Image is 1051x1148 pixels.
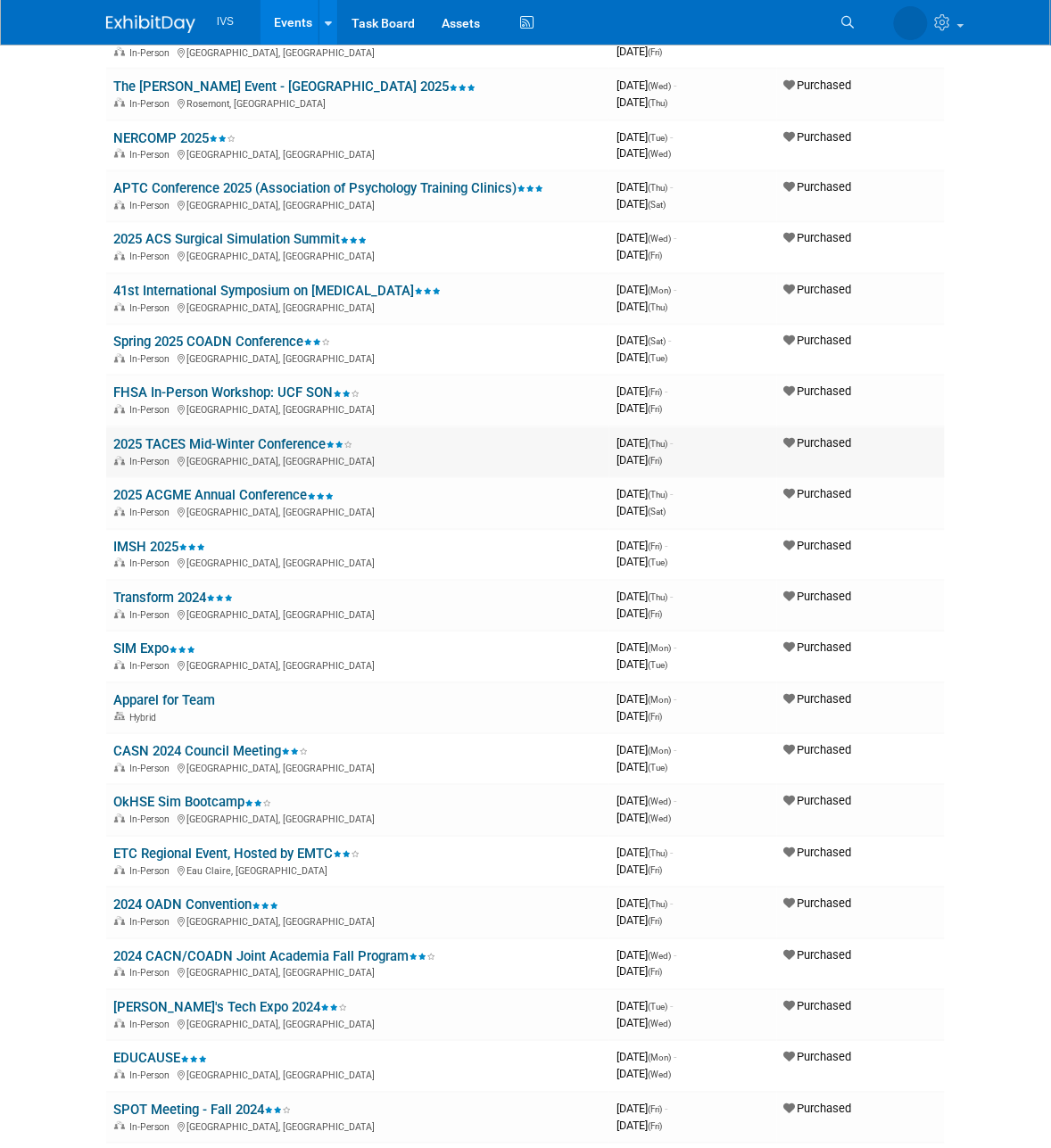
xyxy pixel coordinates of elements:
[617,1017,671,1030] span: [DATE]
[617,402,662,416] span: [DATE]
[129,47,175,59] span: In-Person
[617,301,667,314] span: [DATE]
[648,661,667,671] span: (Tue)
[648,610,662,620] span: (Fri)
[617,641,676,655] span: [DATE]
[648,1070,671,1080] span: (Wed)
[784,181,852,194] span: Purchased
[648,303,667,313] span: (Thu)
[665,540,667,553] span: -
[113,847,360,863] a: ETC Regional Event, Hosted by EMTC
[113,385,360,401] a: FHSA In-Person Workshop: UCF SON
[617,437,673,450] span: [DATE]
[648,593,667,603] span: (Thu)
[113,744,308,760] a: CASN 2024 Council Meeting
[113,95,602,110] div: Rosemont, [GEOGRAPHIC_DATA]
[648,917,662,927] span: (Fri)
[648,457,662,467] span: (Fri)
[674,949,676,962] span: -
[617,1103,667,1116] span: [DATE]
[648,235,671,244] span: (Wed)
[784,1103,852,1116] span: Purchased
[113,351,602,366] div: [GEOGRAPHIC_DATA], [GEOGRAPHIC_DATA]
[784,1000,852,1013] span: Purchased
[114,866,125,875] img: In-Person Event
[129,201,175,212] span: In-Person
[674,1051,676,1064] span: -
[113,693,215,709] a: Apparel for Team
[617,45,662,58] span: [DATE]
[129,303,175,315] span: In-Person
[674,232,676,245] span: -
[113,863,602,878] div: Eau Claire, [GEOGRAPHIC_DATA]
[617,540,667,553] span: [DATE]
[114,149,125,158] img: In-Person Event
[113,454,602,468] div: [GEOGRAPHIC_DATA], [GEOGRAPHIC_DATA]
[114,98,125,107] img: In-Person Event
[617,488,673,501] span: [DATE]
[617,693,676,706] span: [DATE]
[617,556,667,569] span: [DATE]
[129,405,175,417] span: In-Person
[113,641,195,657] a: SIM Expo
[114,814,125,823] img: In-Person Event
[670,181,673,194] span: -
[648,491,667,500] span: (Thu)
[617,1051,676,1064] span: [DATE]
[617,710,662,723] span: [DATE]
[617,812,671,825] span: [DATE]
[113,540,205,556] a: IMSH 2025
[648,47,662,57] span: (Fri)
[894,6,928,40] img: Kyle Shelstad
[670,1000,673,1013] span: -
[674,284,676,297] span: -
[784,744,852,757] span: Purchased
[129,764,175,775] span: In-Person
[113,198,602,212] div: [GEOGRAPHIC_DATA], [GEOGRAPHIC_DATA]
[113,1068,602,1082] div: [GEOGRAPHIC_DATA], [GEOGRAPHIC_DATA]
[113,812,602,826] div: [GEOGRAPHIC_DATA], [GEOGRAPHIC_DATA]
[670,591,673,604] span: -
[648,1122,662,1132] span: (Fri)
[114,508,125,516] img: In-Person Event
[784,641,852,655] span: Purchased
[129,252,175,263] span: In-Person
[617,130,673,144] span: [DATE]
[665,385,667,399] span: -
[784,540,852,553] span: Purchased
[674,641,676,655] span: -
[129,610,175,622] span: In-Person
[648,764,667,773] span: (Tue)
[648,558,667,568] span: (Tue)
[617,284,676,297] span: [DATE]
[113,78,476,95] a: The [PERSON_NAME] Event - [GEOGRAPHIC_DATA] 2025
[665,1103,667,1116] span: -
[114,303,125,312] img: In-Person Event
[617,795,676,808] span: [DATE]
[648,440,667,450] span: (Thu)
[617,863,662,877] span: [DATE]
[617,95,667,109] span: [DATE]
[648,952,671,962] span: (Wed)
[648,1053,671,1063] span: (Mon)
[648,797,671,807] span: (Wed)
[617,591,673,604] span: [DATE]
[668,334,671,348] span: -
[113,761,602,775] div: [GEOGRAPHIC_DATA], [GEOGRAPHIC_DATA]
[113,1000,347,1016] a: [PERSON_NAME]'s Tech Expo 2024
[617,181,673,194] span: [DATE]
[670,130,673,144] span: -
[113,505,602,519] div: [GEOGRAPHIC_DATA], [GEOGRAPHIC_DATA]
[129,866,175,878] span: In-Person
[113,1103,291,1119] a: SPOT Meeting - Fall 2024
[129,558,175,570] span: In-Person
[670,437,673,450] span: -
[617,146,671,160] span: [DATE]
[113,607,602,622] div: [GEOGRAPHIC_DATA], [GEOGRAPHIC_DATA]
[129,661,175,673] span: In-Person
[784,232,852,245] span: Purchased
[617,607,662,621] span: [DATE]
[617,949,676,962] span: [DATE]
[129,508,175,519] span: In-Person
[113,232,367,248] a: 2025 ACS Surgical Simulation Summit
